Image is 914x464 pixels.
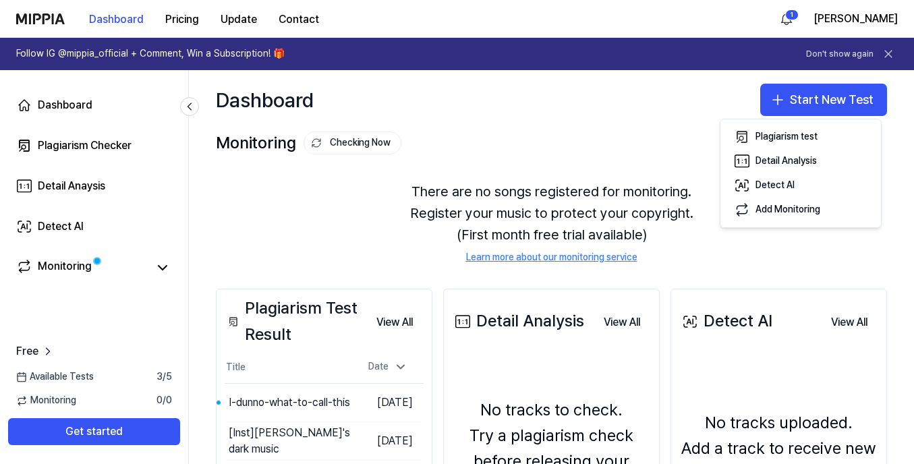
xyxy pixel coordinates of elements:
div: Monitoring [216,130,401,156]
div: Detect AI [38,219,84,235]
div: Detail Anaysis [38,178,105,194]
td: [DATE] [352,384,424,422]
a: View All [366,308,424,336]
a: Detail Anaysis [8,170,180,202]
div: Add Monitoring [755,203,820,216]
button: Get started [8,418,180,445]
div: Plagiarism Test Result [225,295,366,347]
button: Update [210,6,268,33]
span: Free [16,343,38,359]
img: 알림 [778,11,795,27]
div: Date [363,356,413,378]
button: Checking Now [304,132,401,154]
div: 1 [785,9,799,20]
button: Detail Analysis [726,149,876,173]
div: Monitoring [38,258,92,277]
div: Detect AI [755,179,795,192]
img: logo [16,13,65,24]
div: I-dunno-what-to-call-this [229,395,350,411]
td: [DATE] [352,422,424,461]
div: There are no songs registered for monitoring. Register your music to protect your copyright. (Fir... [216,165,887,281]
a: View All [820,308,878,336]
button: Detect AI [726,173,876,198]
div: [Inst] [PERSON_NAME]'s dark music [229,425,352,457]
button: Plagiarism test [726,125,876,149]
span: 3 / 5 [156,370,172,384]
button: Dashboard [78,6,154,33]
a: Update [210,1,268,38]
a: Plagiarism Checker [8,129,180,162]
button: Contact [268,6,330,33]
a: Learn more about our monitoring service [466,251,637,264]
div: Detail Analysis [452,308,584,334]
span: 0 / 0 [156,394,172,407]
a: Detect AI [8,210,180,243]
button: View All [366,309,424,336]
button: Don't show again [806,49,874,60]
a: Dashboard [8,89,180,121]
div: Dashboard [38,97,92,113]
button: [PERSON_NAME] [813,11,898,27]
div: Detail Analysis [755,154,817,168]
h1: Follow IG @mippia_official + Comment, Win a Subscription! 🎁 [16,47,285,61]
div: Detect AI [679,308,772,334]
div: Plagiarism Checker [38,138,132,154]
button: View All [820,309,878,336]
div: Dashboard [216,84,314,116]
a: Free [16,343,55,359]
button: 알림1 [776,8,797,30]
span: Monitoring [16,394,76,407]
div: Plagiarism test [755,130,818,144]
a: Monitoring [16,258,148,277]
a: View All [593,308,651,336]
button: View All [593,309,651,336]
th: Title [225,351,352,384]
button: Start New Test [760,84,887,116]
button: Pricing [154,6,210,33]
span: Available Tests [16,370,94,384]
button: Add Monitoring [726,198,876,222]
